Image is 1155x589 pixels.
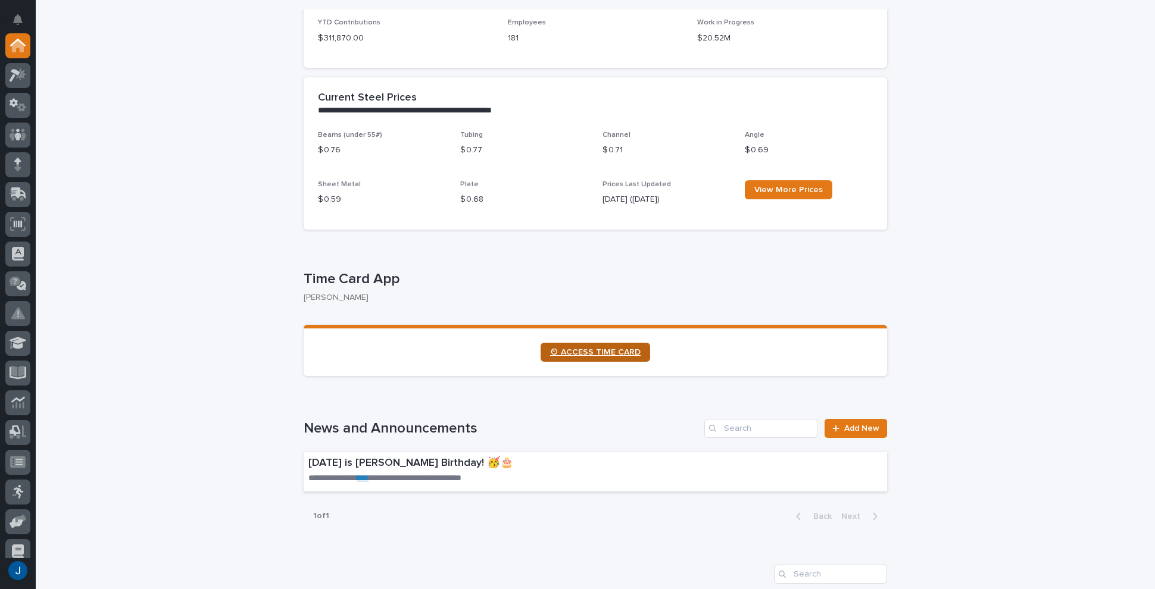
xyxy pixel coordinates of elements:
[603,144,731,156] p: $ 0.71
[836,511,887,522] button: Next
[318,19,380,26] span: YTD Contributions
[304,420,700,437] h1: News and Announcements
[550,348,641,356] span: ⏲ ACCESS TIME CARD
[603,131,630,139] span: Channel
[603,181,671,188] span: Prices Last Updated
[745,131,764,139] span: Angle
[304,293,878,303] p: [PERSON_NAME]
[460,181,479,188] span: Plate
[508,19,546,26] span: Employees
[754,186,823,194] span: View More Prices
[318,92,417,105] h2: Current Steel Prices
[318,32,494,45] p: $ 311,870.00
[825,419,887,438] a: Add New
[318,144,446,156] p: $ 0.76
[704,419,817,438] input: Search
[844,424,879,433] span: Add New
[5,7,30,32] button: Notifications
[745,180,832,199] a: View More Prices
[304,271,882,288] p: Time Card App
[318,193,446,206] p: $ 0.59
[460,193,588,206] p: $ 0.68
[5,558,30,583] button: users-avatar
[774,565,887,584] input: Search
[697,19,754,26] span: Work in Progress
[541,343,650,362] a: ⏲ ACCESS TIME CARD
[697,32,873,45] p: $20.52M
[318,131,382,139] span: Beams (under 55#)
[15,14,30,33] div: Notifications
[304,502,339,531] p: 1 of 1
[508,32,683,45] p: 181
[308,457,706,470] p: [DATE] is [PERSON_NAME] Birthday! 🥳🎂
[806,512,832,521] span: Back
[460,131,483,139] span: Tubing
[460,144,588,156] p: $ 0.77
[603,193,731,206] p: [DATE] ([DATE])
[745,144,873,156] p: $ 0.69
[318,181,361,188] span: Sheet Metal
[841,512,867,521] span: Next
[786,511,836,522] button: Back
